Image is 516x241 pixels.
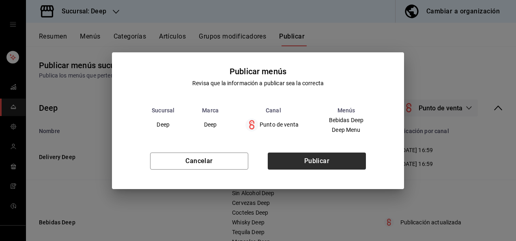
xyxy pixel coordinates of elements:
[192,79,324,88] div: Revisa que la información a publicar sea la correcta
[188,114,232,136] td: Deep
[245,118,301,131] div: Punto de venta
[138,114,188,136] td: Deep
[328,127,365,133] span: Deep Menu
[314,107,378,114] th: Menús
[232,107,314,114] th: Canal
[268,153,366,170] button: Publicar
[230,65,286,77] div: Publicar menús
[188,107,232,114] th: Marca
[328,117,365,123] span: Bebidas Deep
[150,153,248,170] button: Cancelar
[138,107,188,114] th: Sucursal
